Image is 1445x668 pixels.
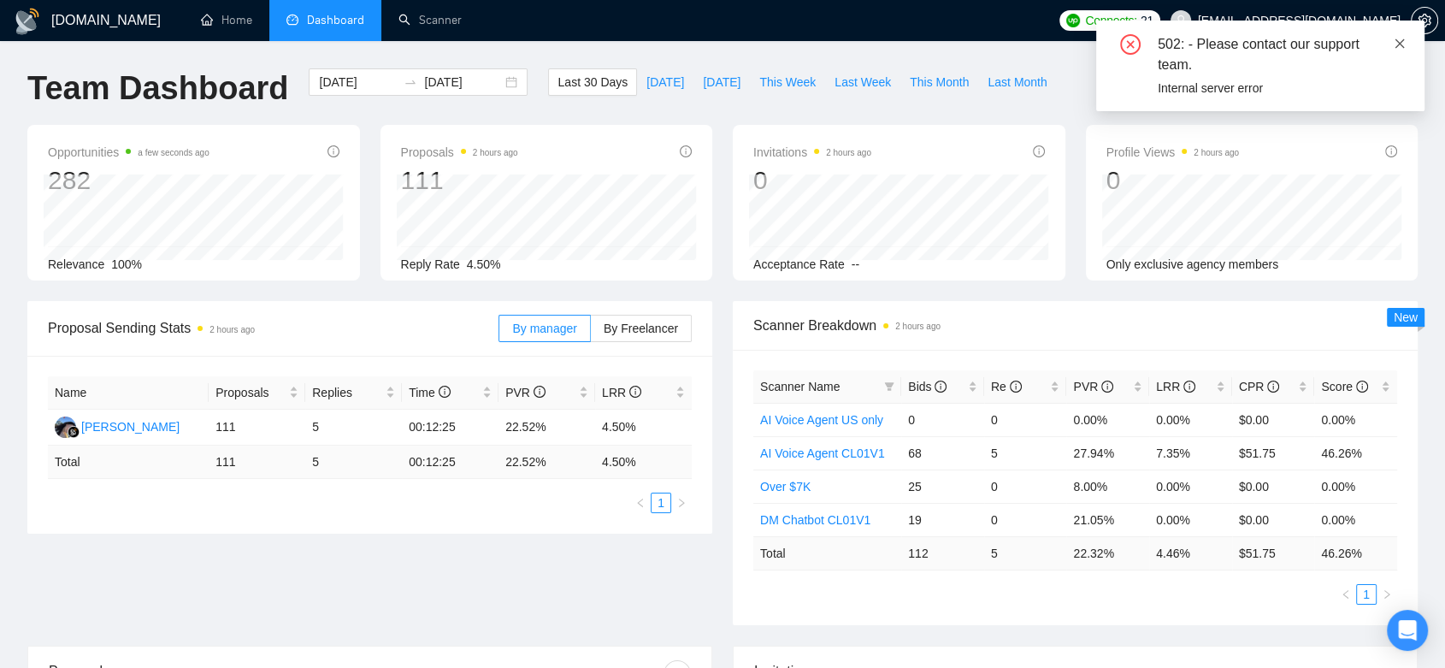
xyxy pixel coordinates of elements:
[1120,34,1141,55] span: close-circle
[852,257,859,271] span: --
[630,493,651,513] li: Previous Page
[680,145,692,157] span: info-circle
[1066,536,1149,570] td: 22.32 %
[305,376,402,410] th: Replies
[1314,403,1397,436] td: 0.00%
[398,13,462,27] a: searchScanner
[1314,503,1397,536] td: 0.00%
[48,376,209,410] th: Name
[512,322,576,335] span: By manager
[671,493,692,513] li: Next Page
[629,386,641,398] span: info-circle
[760,480,811,494] a: Over $7K
[646,73,684,92] span: [DATE]
[1394,310,1418,324] span: New
[534,386,546,398] span: info-circle
[900,68,978,96] button: This Month
[1336,584,1356,605] li: Previous Page
[988,73,1047,92] span: Last Month
[1232,503,1315,536] td: $0.00
[825,68,900,96] button: Last Week
[910,73,969,92] span: This Month
[991,380,1022,393] span: Re
[1232,403,1315,436] td: $0.00
[693,68,750,96] button: [DATE]
[498,446,595,479] td: 22.52 %
[1158,34,1404,75] div: 502: - Please contact our support team.
[473,148,518,157] time: 2 hours ago
[760,380,840,393] span: Scanner Name
[111,257,142,271] span: 100%
[209,376,305,410] th: Proposals
[48,142,209,163] span: Opportunities
[901,536,984,570] td: 112
[984,403,1067,436] td: 0
[209,446,305,479] td: 111
[27,68,288,109] h1: Team Dashboard
[1314,536,1397,570] td: 46.26 %
[401,142,518,163] span: Proposals
[305,410,402,446] td: 5
[1411,14,1438,27] a: setting
[1232,470,1315,503] td: $0.00
[760,446,885,460] a: AI Voice Agent CL01V1
[1267,381,1279,393] span: info-circle
[1387,610,1428,651] div: Open Intercom Messenger
[439,386,451,398] span: info-circle
[1106,164,1240,197] div: 0
[750,68,825,96] button: This Week
[826,148,871,157] time: 2 hours ago
[402,446,498,479] td: 00:12:25
[1183,381,1195,393] span: info-circle
[671,493,692,513] button: right
[305,446,402,479] td: 5
[1085,11,1136,30] span: Connects:
[1073,380,1113,393] span: PVR
[1149,536,1232,570] td: 4.46 %
[557,73,628,92] span: Last 30 Days
[55,419,180,433] a: AA[PERSON_NAME]
[1357,585,1376,604] a: 1
[1101,381,1113,393] span: info-circle
[602,386,641,399] span: LRR
[209,410,305,446] td: 111
[215,383,286,402] span: Proposals
[901,403,984,436] td: 0
[201,13,252,27] a: homeHome
[1321,380,1367,393] span: Score
[1066,503,1149,536] td: 21.05%
[404,75,417,89] span: to
[753,142,871,163] span: Invitations
[1411,7,1438,34] button: setting
[409,386,450,399] span: Time
[1156,380,1195,393] span: LRR
[1232,436,1315,470] td: $51.75
[637,68,693,96] button: [DATE]
[1232,536,1315,570] td: $ 51.75
[48,257,104,271] span: Relevance
[759,73,816,92] span: This Week
[48,446,209,479] td: Total
[652,494,670,512] a: 1
[312,383,382,402] span: Replies
[884,381,894,392] span: filter
[1175,15,1187,27] span: user
[402,410,498,446] td: 00:12:25
[1356,381,1368,393] span: info-circle
[1377,584,1397,605] li: Next Page
[1066,436,1149,470] td: 27.94%
[1066,403,1149,436] td: 0.00%
[753,536,901,570] td: Total
[630,493,651,513] button: left
[760,413,883,427] a: AI Voice Agent US only
[1149,403,1232,436] td: 0.00%
[404,75,417,89] span: swap-right
[505,386,546,399] span: PVR
[908,380,947,393] span: Bids
[319,73,397,92] input: Start date
[1412,14,1437,27] span: setting
[1377,584,1397,605] button: right
[895,322,941,331] time: 2 hours ago
[753,315,1397,336] span: Scanner Breakdown
[1385,145,1397,157] span: info-circle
